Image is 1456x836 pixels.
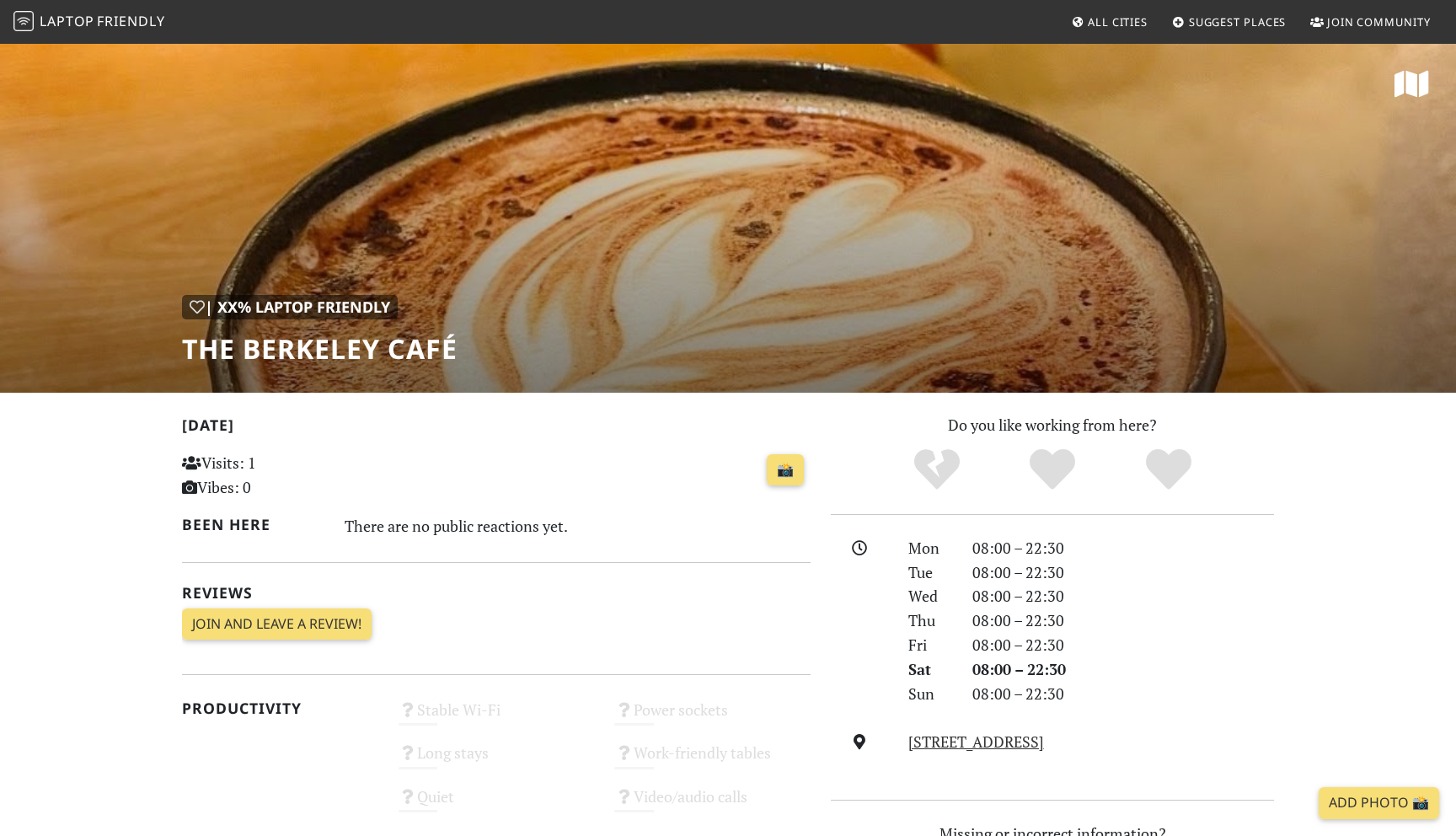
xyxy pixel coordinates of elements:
h2: Been here [182,516,324,533]
h2: [DATE] [182,416,811,441]
div: Video/audio calls [604,783,821,826]
div: Work-friendly tables [604,739,821,782]
div: There are no public reactions yet. [345,512,811,539]
a: LaptopFriendly LaptopFriendly [13,8,165,37]
div: Mon [898,536,962,560]
div: Yes [994,447,1111,493]
a: Join Community [1303,7,1437,37]
div: 08:00 – 22:30 [962,608,1284,633]
div: 08:00 – 22:30 [962,536,1284,560]
div: Thu [898,608,962,633]
div: | XX% Laptop Friendly [182,295,398,319]
span: Suggest Places [1189,14,1287,29]
div: Stable Wi-Fi [388,696,605,739]
div: Power sockets [604,696,821,739]
a: [STREET_ADDRESS] [908,731,1044,752]
div: No [879,447,995,493]
div: Wed [898,584,962,608]
a: Join and leave a review! [182,608,372,640]
a: Add Photo 📸 [1319,787,1439,819]
div: Definitely! [1111,447,1227,493]
h1: The Berkeley Café [182,333,458,365]
a: Suggest Places [1165,7,1293,37]
div: Sun [898,682,962,706]
div: Long stays [388,739,605,782]
div: Quiet [388,783,605,826]
a: All Cities [1064,7,1154,37]
div: 08:00 – 22:30 [962,633,1284,657]
h2: Reviews [182,584,811,602]
div: 08:00 – 22:30 [962,560,1284,585]
h2: Productivity [182,699,378,717]
p: Do you like working from here? [831,413,1274,437]
span: All Cities [1088,14,1148,29]
div: 08:00 – 22:30 [962,657,1284,682]
div: Fri [898,633,962,657]
span: Join Community [1327,14,1431,29]
div: 08:00 – 22:30 [962,682,1284,706]
div: Tue [898,560,962,585]
span: Friendly [97,12,164,30]
img: LaptopFriendly [13,11,34,31]
div: 08:00 – 22:30 [962,584,1284,608]
div: Sat [898,657,962,682]
a: 📸 [767,454,804,486]
p: Visits: 1 Vibes: 0 [182,451,378,500]
span: Laptop [40,12,94,30]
